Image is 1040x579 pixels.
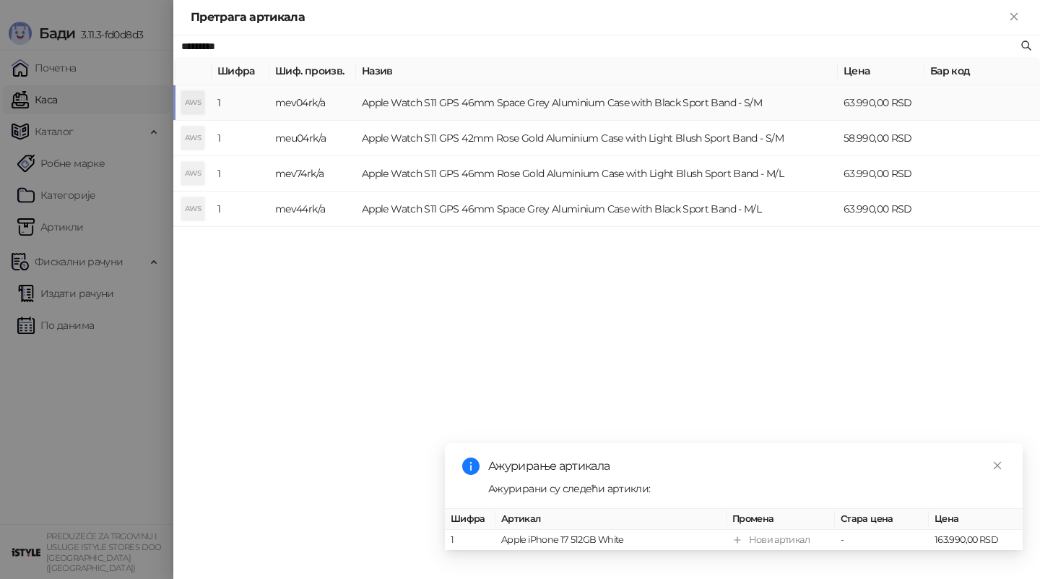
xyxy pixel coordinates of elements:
[356,192,838,227] td: Apple Watch S11 GPS 46mm Space Grey Aluminium Case with Black Sport Band - M/L
[462,458,480,475] span: info-circle
[835,509,929,530] th: Стара цена
[212,156,269,192] td: 1
[1005,9,1023,26] button: Close
[929,509,1023,530] th: Цена
[181,197,204,220] div: AWS
[929,530,1023,551] td: 163.990,00 RSD
[838,85,924,121] td: 63.990,00 RSD
[727,509,835,530] th: Промена
[835,530,929,551] td: -
[749,533,810,547] div: Нови артикал
[269,156,356,192] td: mev74rk/a
[356,121,838,156] td: Apple Watch S11 GPS 42mm Rose Gold Aluminium Case with Light Blush Sport Band - S/M
[212,192,269,227] td: 1
[989,458,1005,473] a: Close
[495,509,727,530] th: Артикал
[924,57,1040,85] th: Бар код
[356,57,838,85] th: Назив
[838,121,924,156] td: 58.990,00 RSD
[445,509,495,530] th: Шифра
[992,460,1002,471] span: close
[269,192,356,227] td: mev44rk/a
[181,91,204,114] div: AWS
[356,156,838,192] td: Apple Watch S11 GPS 46mm Rose Gold Aluminium Case with Light Blush Sport Band - M/L
[356,85,838,121] td: Apple Watch S11 GPS 46mm Space Grey Aluminium Case with Black Sport Band - S/M
[181,126,204,150] div: AWS
[212,57,269,85] th: Шифра
[838,57,924,85] th: Цена
[269,121,356,156] td: meu04rk/a
[838,192,924,227] td: 63.990,00 RSD
[495,530,727,551] td: Apple iPhone 17 512GB White
[212,85,269,121] td: 1
[212,121,269,156] td: 1
[488,458,1005,475] div: Ажурирање артикала
[269,57,356,85] th: Шиф. произв.
[191,9,1005,26] div: Претрага артикала
[488,481,1005,497] div: Ажурирани су следећи артикли:
[269,85,356,121] td: mev04rk/a
[838,156,924,192] td: 63.990,00 RSD
[445,530,495,551] td: 1
[181,162,204,185] div: AWS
